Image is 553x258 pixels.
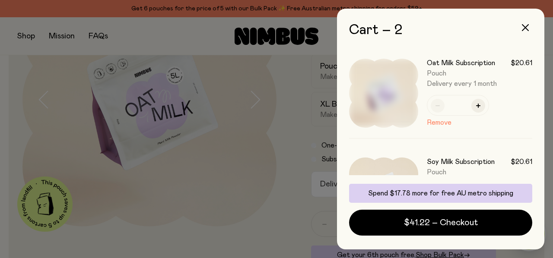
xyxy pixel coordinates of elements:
[427,157,495,166] h3: Soy Milk Subscription
[427,59,495,67] h3: Oat Milk Subscription
[427,70,446,77] span: Pouch
[427,169,446,176] span: Pouch
[354,189,527,198] p: Spend $17.78 more for free AU metro shipping
[404,217,478,229] span: $41.22 – Checkout
[427,117,451,128] button: Remove
[349,210,532,236] button: $41.22 – Checkout
[511,157,532,166] span: $20.61
[427,79,532,88] span: Delivery every 1 month
[349,22,532,38] h2: Cart – 2
[511,59,532,67] span: $20.61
